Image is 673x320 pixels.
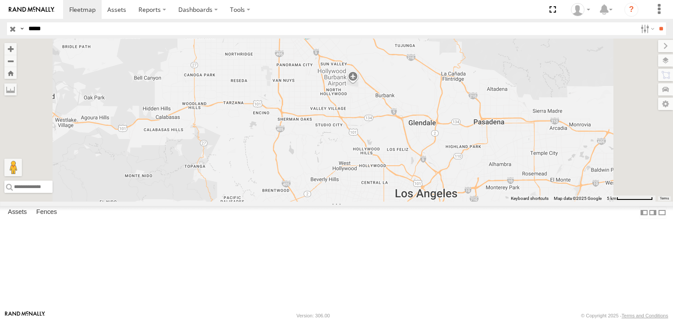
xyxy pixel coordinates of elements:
[297,313,330,318] div: Version: 306.00
[554,196,602,201] span: Map data ©2025 Google
[658,206,666,219] label: Hide Summary Table
[32,206,61,219] label: Fences
[4,43,17,55] button: Zoom in
[622,313,668,318] a: Terms and Conditions
[9,7,54,13] img: rand-logo.svg
[624,3,638,17] i: ?
[4,83,17,96] label: Measure
[4,67,17,79] button: Zoom Home
[4,55,17,67] button: Zoom out
[568,3,593,16] div: Zulema McIntosch
[640,206,648,219] label: Dock Summary Table to the Left
[607,196,616,201] span: 5 km
[18,22,25,35] label: Search Query
[5,311,45,320] a: Visit our Website
[581,313,668,318] div: © Copyright 2025 -
[660,197,669,200] a: Terms (opens in new tab)
[4,159,22,176] button: Drag Pegman onto the map to open Street View
[604,196,655,202] button: Map Scale: 5 km per 79 pixels
[658,98,673,110] label: Map Settings
[637,22,656,35] label: Search Filter Options
[511,196,549,202] button: Keyboard shortcuts
[648,206,657,219] label: Dock Summary Table to the Right
[4,206,31,219] label: Assets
